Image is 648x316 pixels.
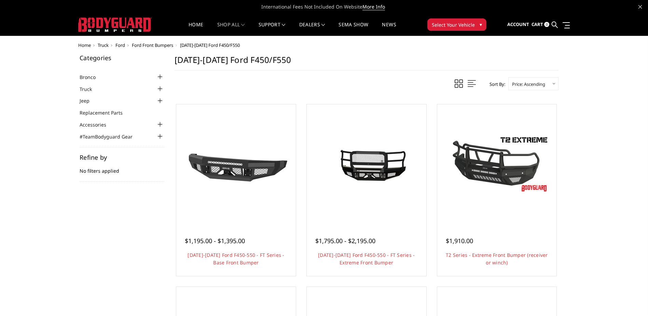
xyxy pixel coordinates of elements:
a: Truck [98,42,109,48]
span: Cart [532,21,543,27]
a: Dealers [299,22,325,36]
a: News [382,22,396,36]
a: 2017-2022 Ford F450-550 - FT Series - Extreme Front Bumper 2017-2022 Ford F450-550 - FT Series - ... [308,106,425,222]
a: Bronco [80,74,104,81]
a: Home [78,42,91,48]
button: Select Your Vehicle [427,18,486,31]
a: Support [259,22,286,36]
a: Cart 0 [532,15,549,34]
span: $1,795.00 - $2,195.00 [315,237,375,245]
a: #TeamBodyguard Gear [80,133,141,140]
a: Account [507,15,529,34]
a: Ford [115,42,125,48]
a: Accessories [80,121,115,128]
a: Jeep [80,97,98,104]
h5: Categories [80,55,164,61]
span: $1,195.00 - $1,395.00 [185,237,245,245]
a: Home [189,22,203,36]
span: 0 [544,22,549,27]
a: Truck [80,85,100,93]
a: shop all [217,22,245,36]
a: Ford Front Bumpers [132,42,173,48]
h1: [DATE]-[DATE] Ford F450/F550 [175,55,559,70]
a: More Info [362,3,385,10]
span: ▾ [480,21,482,28]
a: [DATE]-[DATE] Ford F450-550 - FT Series - Base Front Bumper [188,252,284,266]
div: No filters applied [80,154,164,182]
a: Replacement Parts [80,109,131,116]
a: SEMA Show [339,22,368,36]
span: Account [507,21,529,27]
a: [DATE]-[DATE] Ford F450-550 - FT Series - Extreme Front Bumper [318,252,415,266]
span: [DATE]-[DATE] Ford F450/F550 [180,42,240,48]
a: T2 Series - Extreme Front Bumper (receiver or winch) [446,252,548,266]
img: BODYGUARD BUMPERS [78,17,152,32]
a: 2017-2022 Ford F450-550 - FT Series - Base Front Bumper [178,106,294,222]
img: 2017-2022 Ford F450-550 - FT Series - Base Front Bumper [181,133,291,195]
h5: Refine by [80,154,164,160]
label: Sort By: [486,79,505,89]
span: Select Your Vehicle [432,21,475,28]
span: $1,910.00 [446,237,473,245]
a: T2 Series - Extreme Front Bumper (receiver or winch) T2 Series - Extreme Front Bumper (receiver o... [439,106,555,222]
